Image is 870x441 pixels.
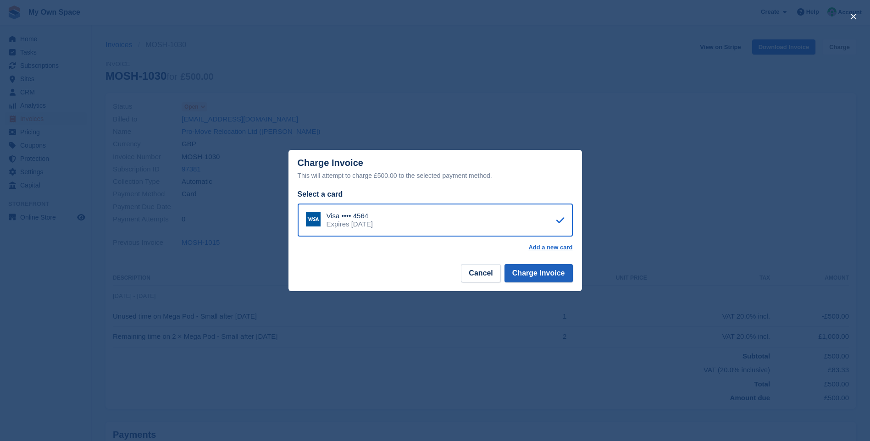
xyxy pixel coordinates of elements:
[504,264,573,282] button: Charge Invoice
[846,9,861,24] button: close
[528,244,572,251] a: Add a new card
[327,220,373,228] div: Expires [DATE]
[298,158,573,181] div: Charge Invoice
[461,264,500,282] button: Cancel
[298,170,573,181] div: This will attempt to charge £500.00 to the selected payment method.
[327,212,373,220] div: Visa •••• 4564
[306,212,321,226] img: Visa Logo
[298,189,573,200] div: Select a card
